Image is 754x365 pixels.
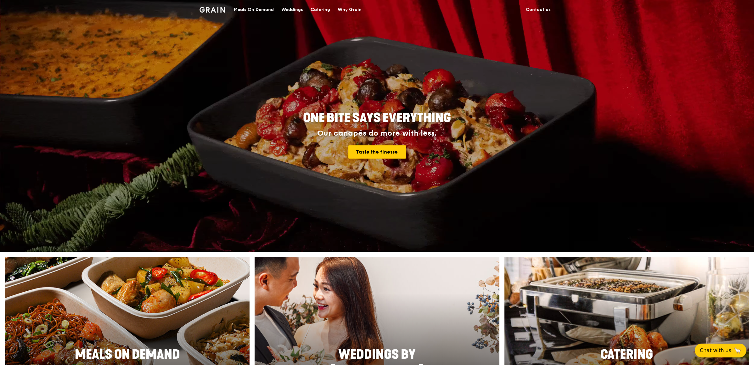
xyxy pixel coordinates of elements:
a: Contact us [522,0,554,19]
a: Catering [307,0,334,19]
a: Weddings [278,0,307,19]
a: Taste the finesse [348,145,406,159]
img: Grain [200,7,225,13]
span: 🦙 [734,347,741,354]
button: Chat with us🦙 [695,344,746,357]
span: ONE BITE SAYS EVERYTHING [303,110,451,126]
span: Catering [600,347,653,362]
div: Meals On Demand [234,0,274,19]
div: Why Grain [338,0,362,19]
div: Weddings [281,0,303,19]
span: Meals On Demand [75,347,180,362]
div: Catering [311,0,330,19]
a: Why Grain [334,0,365,19]
div: Our canapés do more with less. [264,129,490,138]
span: Chat with us [700,347,731,354]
